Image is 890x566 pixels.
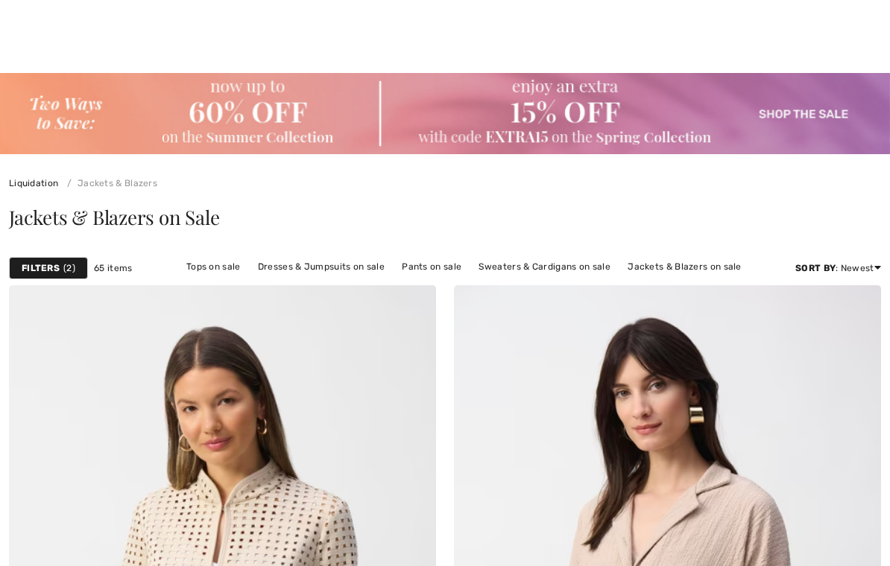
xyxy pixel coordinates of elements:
a: Sweaters & Cardigans on sale [471,257,617,276]
a: Jackets & Blazers [61,178,157,188]
a: Liquidation [9,178,58,188]
a: Outerwear on sale [454,276,550,296]
strong: Sort By [795,263,836,273]
a: Dresses & Jumpsuits on sale [250,257,392,276]
a: Pants on sale [394,257,469,276]
span: 65 items [94,261,132,275]
span: Jackets & Blazers on Sale [9,204,220,230]
strong: Filters [22,261,60,275]
a: Jackets & Blazers on sale [620,257,749,276]
a: Skirts on sale [378,276,452,296]
span: 2 [63,261,75,275]
a: Tops on sale [179,257,248,276]
div: : Newest [795,261,881,275]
